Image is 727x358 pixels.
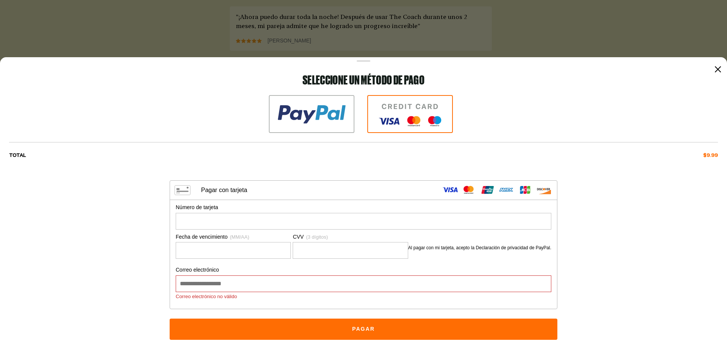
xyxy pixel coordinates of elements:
iframe: Marco de tarjeta de crédito seguro - CVV [296,242,404,258]
a: Al pagar con mi tarjeta, acepto la Declaración de privacidad de PayPal. [408,245,551,250]
font: (MM/AA) [230,234,249,240]
font: Pagar con tarjeta [201,187,247,193]
font: (3 dígitos) [306,234,328,240]
font: TOTAL [9,152,26,158]
iframe: Marco de tarjeta de crédito seguro - Fecha de vencimiento [179,242,287,258]
input: Correo electrónico [179,276,548,292]
font: Correo electrónico no válido [176,294,237,299]
iframe: Marco de tarjeta de crédito seguro - Número de tarjeta de crédito [179,213,548,229]
font: CVV [293,234,304,240]
font: Fecha de vencimiento [176,234,228,240]
font: Número de tarjeta [176,204,218,210]
img: icono [367,95,453,133]
button: Pagar [170,319,557,340]
font: Pagar [352,326,375,332]
font: Correo electrónico [176,267,219,273]
font: Seleccione un método de pago [303,73,424,87]
font: $9.99 [703,152,718,158]
img: icono [269,95,354,133]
